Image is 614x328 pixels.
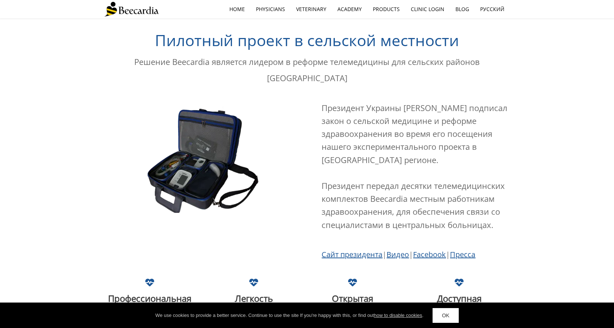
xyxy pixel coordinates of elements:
[155,30,459,51] span: Пилотный проект в сельской местности
[450,249,475,259] a: Пресса
[322,249,382,259] a: Сайт президента
[367,1,405,18] a: Products
[134,56,480,83] span: Решение Beecardia является лидером в реформе телемедицины для сельских районов [GEOGRAPHIC_DATA]
[436,154,438,165] span: .
[413,249,446,259] a: Facebook
[433,308,458,323] a: OK
[332,292,373,304] span: Открытaя
[450,1,475,18] a: Blog
[128,106,274,214] img: Телемедицинский комплект Beecardia
[405,1,450,18] a: Clinic Login
[104,2,159,17] img: Beecardia
[332,1,367,18] a: Academy
[382,249,386,259] span: |
[322,102,507,165] span: Президент Украины [PERSON_NAME] подписал закон о сельской медицине и реформе здравоохранения во в...
[475,1,510,18] a: Русский
[374,313,422,318] a: how to disable cookies
[446,249,450,259] span: |
[221,292,287,313] span: Легкость использования
[155,312,423,319] div: We use cookies to provide a better service. Continue to use the site If you're happy with this, o...
[224,1,250,18] a: home
[108,292,191,304] span: Профессиональная
[409,249,413,259] span: |
[437,292,482,304] span: Доступная
[386,249,409,259] a: Видео
[291,1,332,18] a: Veterinary
[322,180,505,230] span: Президент передал десятки телемедицинских комплектов Beecardia местным работникам здравоохранения...
[250,1,291,18] a: Physicians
